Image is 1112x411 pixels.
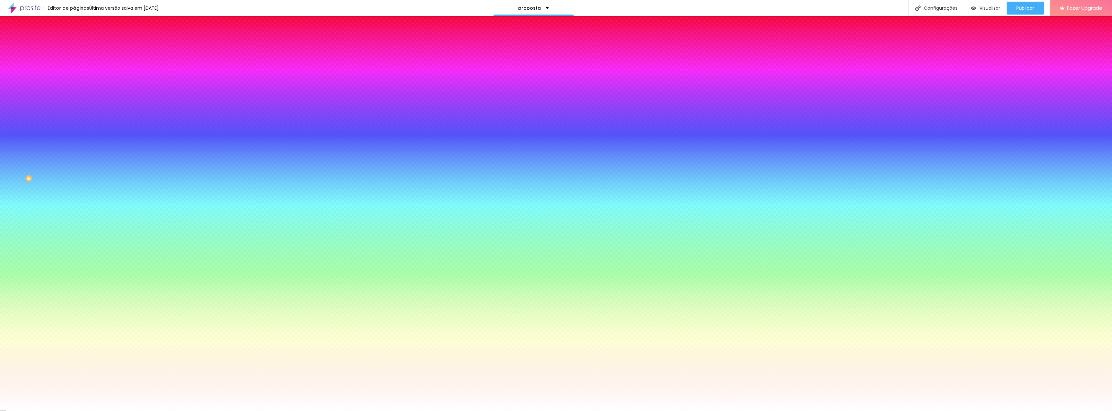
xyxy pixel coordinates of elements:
div: Última versão salva em [DATE] [89,6,159,10]
div: Editor de páginas [44,6,89,10]
span: Fazer Upgrade [1067,5,1102,11]
img: view-1.svg [971,5,976,11]
span: Visualizar [979,5,1000,11]
p: proposta [518,6,541,10]
img: Icone [915,5,921,11]
button: Visualizar [964,2,1007,15]
span: Publicar [1016,5,1034,11]
button: Publicar [1007,2,1044,15]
